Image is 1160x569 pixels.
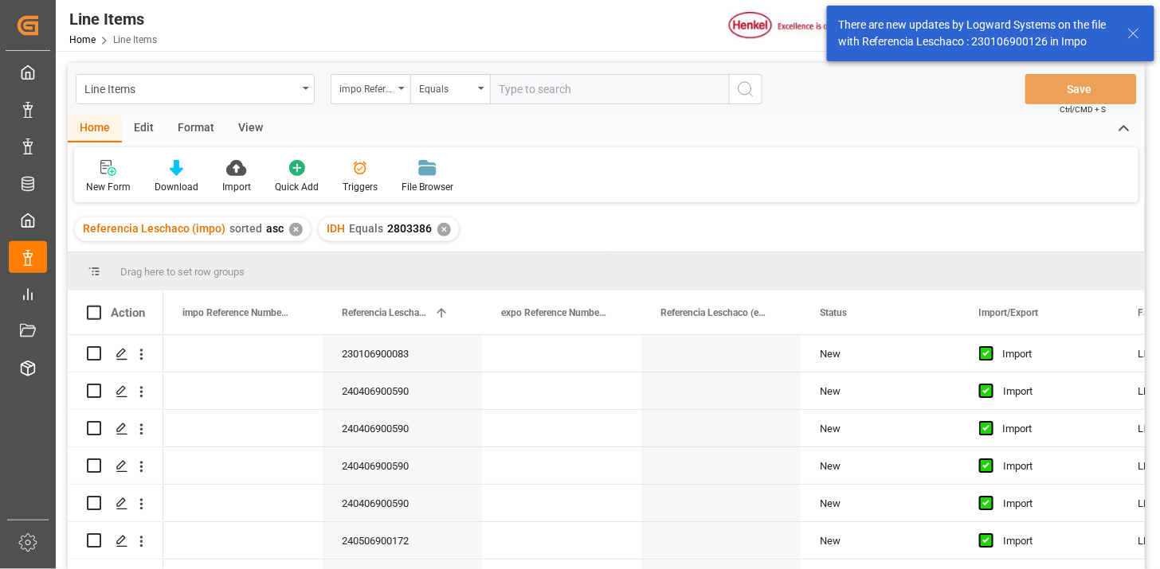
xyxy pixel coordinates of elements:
[76,74,315,104] button: open menu
[820,307,847,318] span: Status
[501,307,608,318] span: expo Reference Number WF
[979,307,1039,318] span: Import/Export
[155,180,198,194] div: Download
[68,410,163,447] div: Press SPACE to select this row.
[801,410,960,446] div: New
[229,222,262,235] span: sorted
[68,115,122,142] div: Home
[84,78,297,98] div: Line Items
[1003,336,1100,372] div: Import
[323,485,482,521] div: 240406900590
[1060,103,1107,115] span: Ctrl/CMD + S
[1003,373,1100,410] div: Import
[437,223,451,236] div: ✕
[68,335,163,372] div: Press SPACE to select this row.
[402,180,453,194] div: File Browser
[275,180,319,194] div: Quick Add
[111,306,145,320] div: Action
[343,180,378,194] div: Triggers
[323,335,482,372] div: 230106900083
[1003,485,1100,522] div: Import
[331,74,410,104] button: open menu
[801,522,960,559] div: New
[68,485,163,522] div: Press SPACE to select this row.
[68,522,163,559] div: Press SPACE to select this row.
[342,307,428,318] span: Referencia Leschaco (impo)
[410,74,490,104] button: open menu
[801,335,960,372] div: New
[289,223,303,236] div: ✕
[729,74,762,104] button: search button
[801,447,960,484] div: New
[323,447,482,484] div: 240406900590
[83,222,225,235] span: Referencia Leschaco (impo)
[166,115,226,142] div: Format
[1003,411,1100,447] div: Import
[1025,74,1137,104] button: Save
[323,372,482,409] div: 240406900590
[490,74,729,104] input: Type to search
[323,410,482,446] div: 240406900590
[69,34,96,45] a: Home
[419,78,473,96] div: Equals
[323,522,482,559] div: 240506900172
[266,222,284,235] span: asc
[1003,448,1100,485] div: Import
[801,372,960,409] div: New
[122,115,166,142] div: Edit
[68,372,163,410] div: Press SPACE to select this row.
[339,78,394,96] div: impo Reference Number WF
[222,180,251,194] div: Import
[182,307,289,318] span: impo Reference Number WF
[838,17,1112,50] div: There are new updates by Logward Systems on the file with Referencia Leschaco : 230106900126 in Impo
[387,222,432,235] span: 2803386
[86,180,131,194] div: New Form
[801,485,960,521] div: New
[68,447,163,485] div: Press SPACE to select this row.
[120,266,245,278] span: Drag here to set row groups
[660,307,767,318] span: Referencia Leschaco (export)
[349,222,383,235] span: Equals
[729,12,863,40] img: Henkel%20logo.jpg_1689854090.jpg
[327,222,345,235] span: IDH
[1003,523,1100,559] div: Import
[226,115,275,142] div: View
[69,7,157,31] div: Line Items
